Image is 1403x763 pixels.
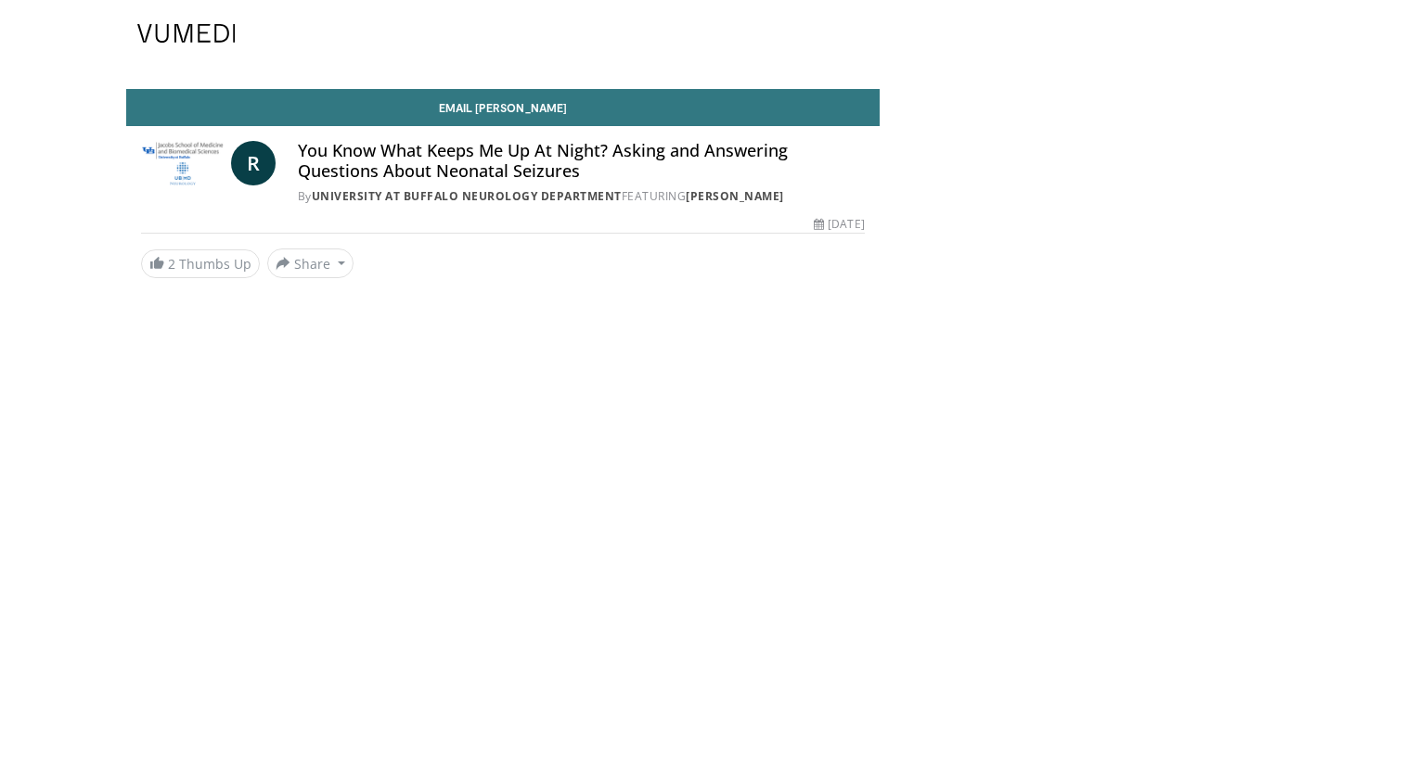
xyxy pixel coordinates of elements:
[141,249,260,278] a: 2 Thumbs Up
[126,89,880,126] a: Email [PERSON_NAME]
[298,141,865,181] h4: You Know What Keeps Me Up At Night? Asking and Answering Questions About Neonatal Seizures
[267,248,354,278] button: Share
[168,255,175,273] span: 2
[137,24,236,43] img: VuMedi Logo
[814,216,864,233] div: [DATE]
[298,188,865,205] div: By FEATURING
[141,141,224,185] img: University at Buffalo Neurology Department
[312,188,622,204] a: University at Buffalo Neurology Department
[231,141,276,185] a: R
[686,188,784,204] a: [PERSON_NAME]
